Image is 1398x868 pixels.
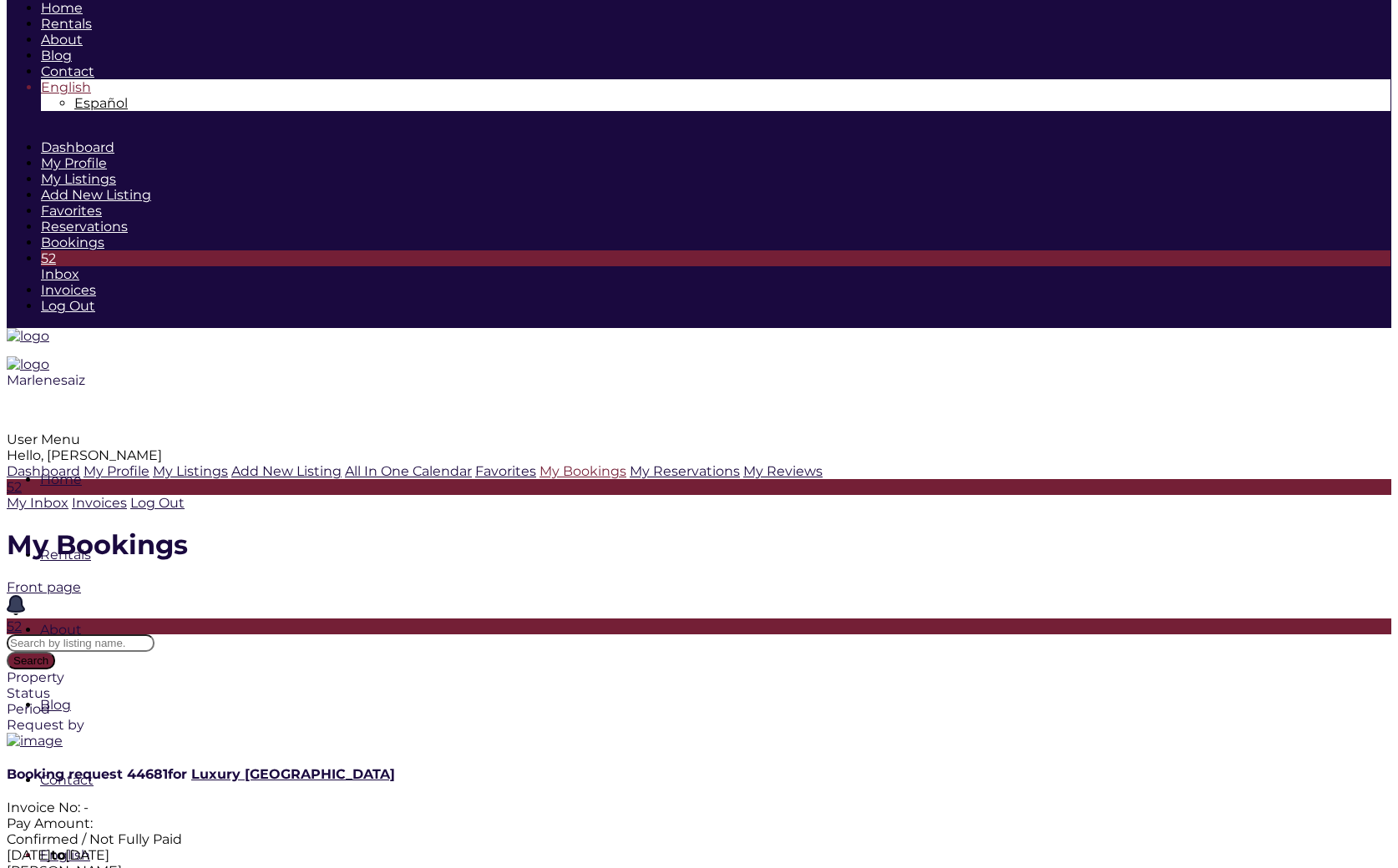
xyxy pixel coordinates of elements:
[7,479,1391,511] a: 52My Inbox
[41,250,1390,282] a: 52Inbox
[743,463,823,479] a: My Reviews
[630,463,740,479] a: My Reservations
[7,634,154,652] input: Search by listing name.
[7,618,1391,634] div: 52
[130,495,185,511] a: Log Out
[475,463,536,479] a: Favorites
[7,701,1391,717] div: Period
[7,431,1391,447] div: User Menu
[41,235,104,250] a: Bookings
[51,847,65,863] strong: to
[41,250,1390,266] div: 52
[7,733,63,749] img: image
[74,95,128,111] a: Switch to Español
[7,847,1391,863] div: [DATE] [DATE]
[41,282,96,298] a: Invoices
[345,463,472,479] a: All In One Calendar
[7,372,85,388] span: Marlenesaiz
[41,139,114,155] a: Dashboard
[7,800,80,815] span: Invoice No:
[7,463,80,479] a: Dashboard
[7,479,1391,495] div: 52
[84,463,149,479] a: My Profile
[7,528,1391,561] h1: My Bookings
[72,495,127,511] a: Invoices
[41,79,91,95] span: English
[7,603,1391,634] a: 52
[7,831,182,847] span: Confirmed / Not Fully Paid
[7,652,55,669] input: Search
[41,298,95,314] a: Log Out
[84,800,89,815] span: -
[40,697,71,713] a: Blog
[41,32,83,48] a: About
[7,685,1391,701] div: Status
[7,579,81,595] a: Front page
[7,717,1391,733] div: Request by
[7,447,1391,463] div: Hello, [PERSON_NAME]
[41,16,92,32] a: Rentals
[41,63,94,79] a: Contact
[7,766,1391,782] h4: Booking request 44681
[41,219,128,235] a: Reservations
[41,155,107,171] a: My Profile
[7,356,49,372] img: logo
[40,472,82,487] a: Home
[41,187,151,203] a: Add New Listing
[168,766,187,782] strong: for
[40,622,82,638] a: About
[7,669,1391,685] div: Property
[74,95,128,111] span: Español
[153,463,228,479] a: My Listings
[41,171,116,187] a: My Listings
[7,328,49,344] img: logo
[231,463,342,479] a: Add New Listing
[7,815,93,831] span: Pay Amount:
[41,203,102,219] a: Favorites
[191,766,395,782] a: Luxury [GEOGRAPHIC_DATA]
[41,48,72,63] a: Blog
[41,79,91,95] a: Switch to English
[539,463,626,479] a: My Bookings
